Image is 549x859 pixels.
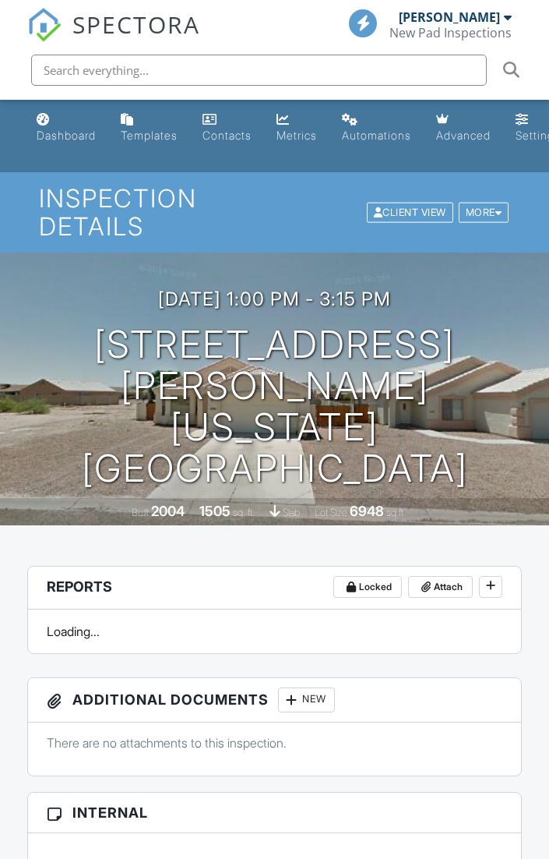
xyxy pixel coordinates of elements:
div: Automations [342,129,411,142]
span: sq.ft. [386,507,406,518]
a: Contacts [196,106,258,150]
img: The Best Home Inspection Software - Spectora [27,8,62,42]
div: New Pad Inspections [389,25,512,41]
h3: [DATE] 1:00 pm - 3:15 pm [158,288,391,309]
span: SPECTORA [72,8,200,41]
div: New [278,688,335,712]
div: Dashboard [37,129,96,142]
div: 2004 [151,503,185,519]
div: Advanced [436,129,491,142]
div: [PERSON_NAME] [399,9,500,25]
span: Lot Size [315,507,347,518]
span: slab [283,507,300,518]
div: 1505 [199,503,231,519]
span: sq. ft. [233,507,255,518]
span: Built [132,507,149,518]
h1: Inspection Details [39,185,511,239]
a: Automations (Basic) [336,106,417,150]
input: Search everything... [31,55,487,86]
a: SPECTORA [27,21,200,54]
div: 6948 [350,503,384,519]
p: There are no attachments to this inspection. [47,734,502,751]
div: More [459,202,509,223]
a: Advanced [430,106,497,150]
a: Metrics [270,106,323,150]
div: Contacts [202,129,252,142]
h3: Internal [28,793,521,833]
h3: Additional Documents [28,678,521,723]
div: Metrics [276,129,317,142]
a: Dashboard [30,106,102,150]
h1: [STREET_ADDRESS][PERSON_NAME] [US_STATE][GEOGRAPHIC_DATA] [25,324,524,489]
div: Templates [121,129,178,142]
a: Templates [114,106,184,150]
a: Client View [365,206,457,217]
div: Client View [367,202,453,223]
